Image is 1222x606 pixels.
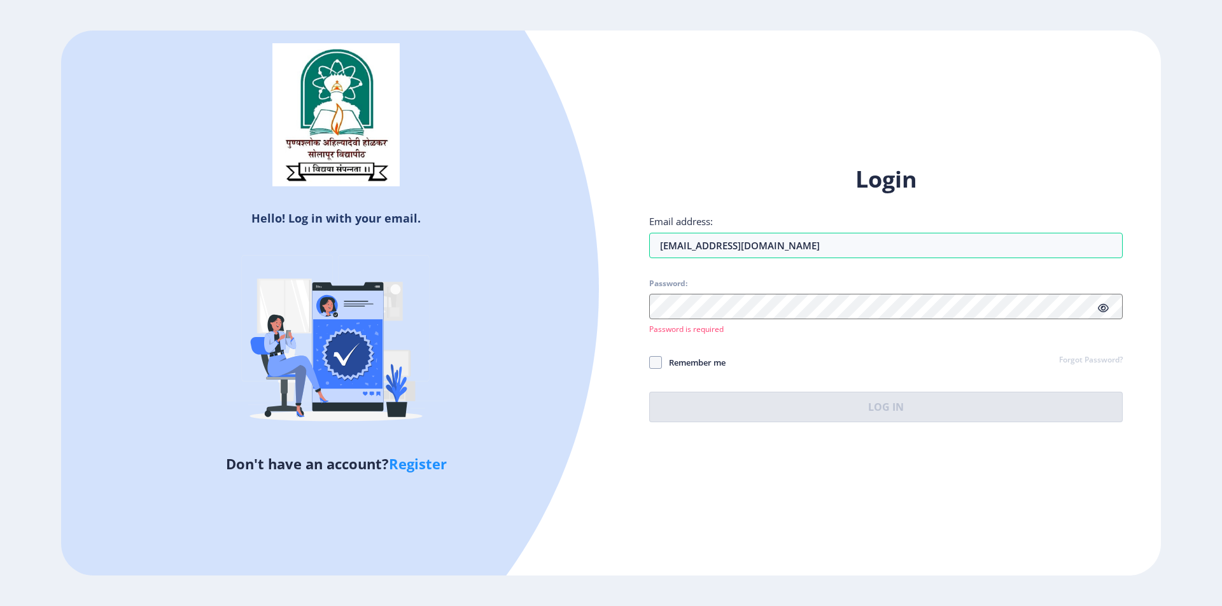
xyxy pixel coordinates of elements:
[649,392,1123,422] button: Log In
[649,215,713,228] label: Email address:
[1059,355,1123,366] a: Forgot Password?
[389,454,447,473] a: Register
[71,453,601,474] h5: Don't have an account?
[649,279,687,289] label: Password:
[649,233,1123,258] input: Email address
[272,43,400,187] img: sulogo.png
[649,324,724,334] span: Password is required
[649,164,1123,195] h1: Login
[225,231,447,453] img: Verified-rafiki.svg
[662,355,726,370] span: Remember me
